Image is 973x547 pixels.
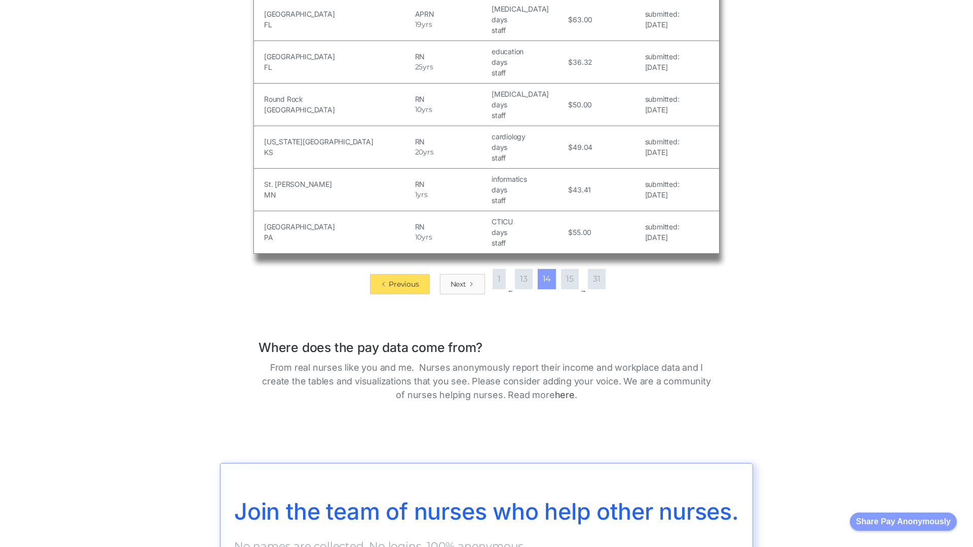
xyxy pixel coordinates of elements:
[645,147,680,158] h5: [DATE]
[264,147,413,158] h5: KS
[264,136,413,147] h5: [US_STATE][GEOGRAPHIC_DATA]
[253,264,720,294] div: List
[492,227,566,238] h5: days
[440,274,485,294] a: Next Page
[423,147,433,158] h5: yrs
[568,184,573,195] h5: $
[515,269,533,289] a: 13
[389,279,419,289] div: Previous
[568,57,573,67] h5: $
[645,179,680,200] a: submitted:[DATE]
[573,184,591,195] h5: 43.41
[370,274,429,294] a: Previous Page
[234,497,739,525] span: Join the team of nurses who help other nurses.
[415,62,423,72] h5: 25
[645,62,680,72] h5: [DATE]
[264,19,413,30] h5: FL
[422,232,432,243] h5: yrs
[588,269,606,289] a: 31
[492,142,566,152] h5: days
[492,67,566,78] h5: staff
[264,94,413,104] h5: Round Rock
[645,189,680,200] h5: [DATE]
[415,19,422,30] h5: 19
[422,19,432,30] h5: yrs
[492,25,566,35] h5: staff
[492,131,566,142] h5: cardiology
[645,9,680,30] a: submitted:[DATE]
[568,227,573,238] h5: $
[573,14,592,25] h5: 63.00
[492,195,566,206] h5: staff
[492,152,566,163] h5: staff
[415,51,489,62] h5: RN
[415,147,424,158] h5: 20
[538,269,556,289] a: 14
[415,94,489,104] h5: RN
[415,104,422,115] h5: 10
[492,46,566,57] h5: education
[492,14,566,25] h5: days
[645,136,680,147] h5: submitted:
[492,89,566,99] h5: [MEDICAL_DATA]
[568,99,573,110] h5: $
[645,94,680,104] h5: submitted:
[492,4,566,14] h5: [MEDICAL_DATA]
[451,279,466,289] div: Next
[561,269,579,289] a: 15
[645,51,680,72] a: submitted:[DATE]
[573,99,592,110] h5: 50.00
[258,361,715,402] p: From real nurses like you and me. Nurses anonymously report their income and workplace data and I...
[508,284,512,294] div: ...
[415,189,418,200] h5: 1
[555,389,575,400] a: here
[645,136,680,158] a: submitted:[DATE]
[645,104,680,115] h5: [DATE]
[568,142,573,152] h5: $
[258,330,715,356] h1: Where does the pay data come from?
[415,136,489,147] h5: RN
[573,227,591,238] h5: 55.00
[493,269,506,289] a: 1
[645,221,680,232] h5: submitted:
[645,232,680,243] h5: [DATE]
[264,62,413,72] h5: FL
[415,179,489,189] h5: RN
[581,284,585,294] div: ...
[492,110,566,121] h5: staff
[492,99,566,110] h5: days
[645,221,680,243] a: submitted:[DATE]
[264,179,413,189] h5: St. [PERSON_NAME]
[415,221,489,232] h5: RN
[568,14,573,25] h5: $
[492,174,566,184] h5: informatics
[573,57,592,67] h5: 36.32
[850,513,957,531] button: Share Pay Anonymously
[645,51,680,62] h5: submitted:
[492,184,566,195] h5: days
[264,232,413,243] h5: PA
[423,62,433,72] h5: yrs
[264,51,413,62] h5: [GEOGRAPHIC_DATA]
[264,9,413,19] h5: [GEOGRAPHIC_DATA]
[492,216,566,227] h5: CTICU
[645,94,680,115] a: submitted:[DATE]
[645,19,680,30] h5: [DATE]
[415,232,422,243] h5: 10
[492,57,566,67] h5: days
[645,9,680,19] h5: submitted:
[422,104,432,115] h5: yrs
[492,238,566,248] h5: staff
[264,189,413,200] h5: MN
[417,189,427,200] h5: yrs
[415,9,489,19] h5: APRN
[645,179,680,189] h5: submitted:
[264,104,413,115] h5: [GEOGRAPHIC_DATA]
[573,142,592,152] h5: 49.04
[264,221,413,232] h5: [GEOGRAPHIC_DATA]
